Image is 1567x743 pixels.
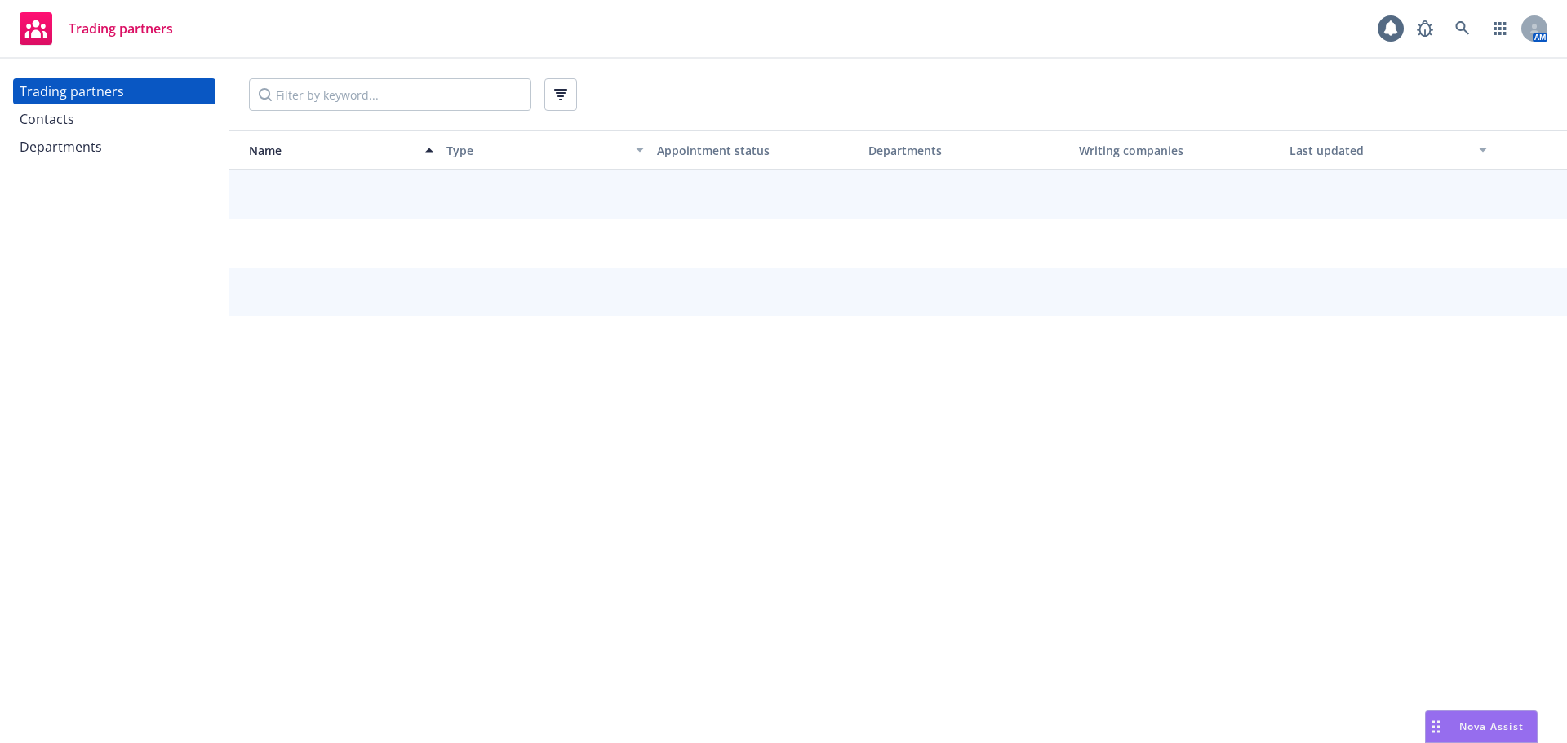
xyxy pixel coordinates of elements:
[657,142,855,159] div: Appointment status
[1409,12,1441,45] a: Report a Bug
[13,6,180,51] a: Trading partners
[20,78,124,104] div: Trading partners
[1290,142,1469,159] div: Last updated
[20,106,74,132] div: Contacts
[1425,710,1538,743] button: Nova Assist
[13,106,215,132] a: Contacts
[1459,719,1524,733] span: Nova Assist
[236,142,415,159] div: Name
[440,130,650,170] button: Type
[1079,142,1276,159] div: Writing companies
[862,130,1072,170] button: Departments
[13,78,215,104] a: Trading partners
[249,78,531,111] input: Filter by keyword...
[1446,12,1479,45] a: Search
[1426,711,1446,742] div: Drag to move
[446,142,626,159] div: Type
[13,134,215,160] a: Departments
[868,142,1066,159] div: Departments
[229,130,440,170] button: Name
[650,130,861,170] button: Appointment status
[69,22,173,35] span: Trading partners
[20,134,102,160] div: Departments
[1484,12,1516,45] a: Switch app
[1072,130,1283,170] button: Writing companies
[1283,130,1494,170] button: Last updated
